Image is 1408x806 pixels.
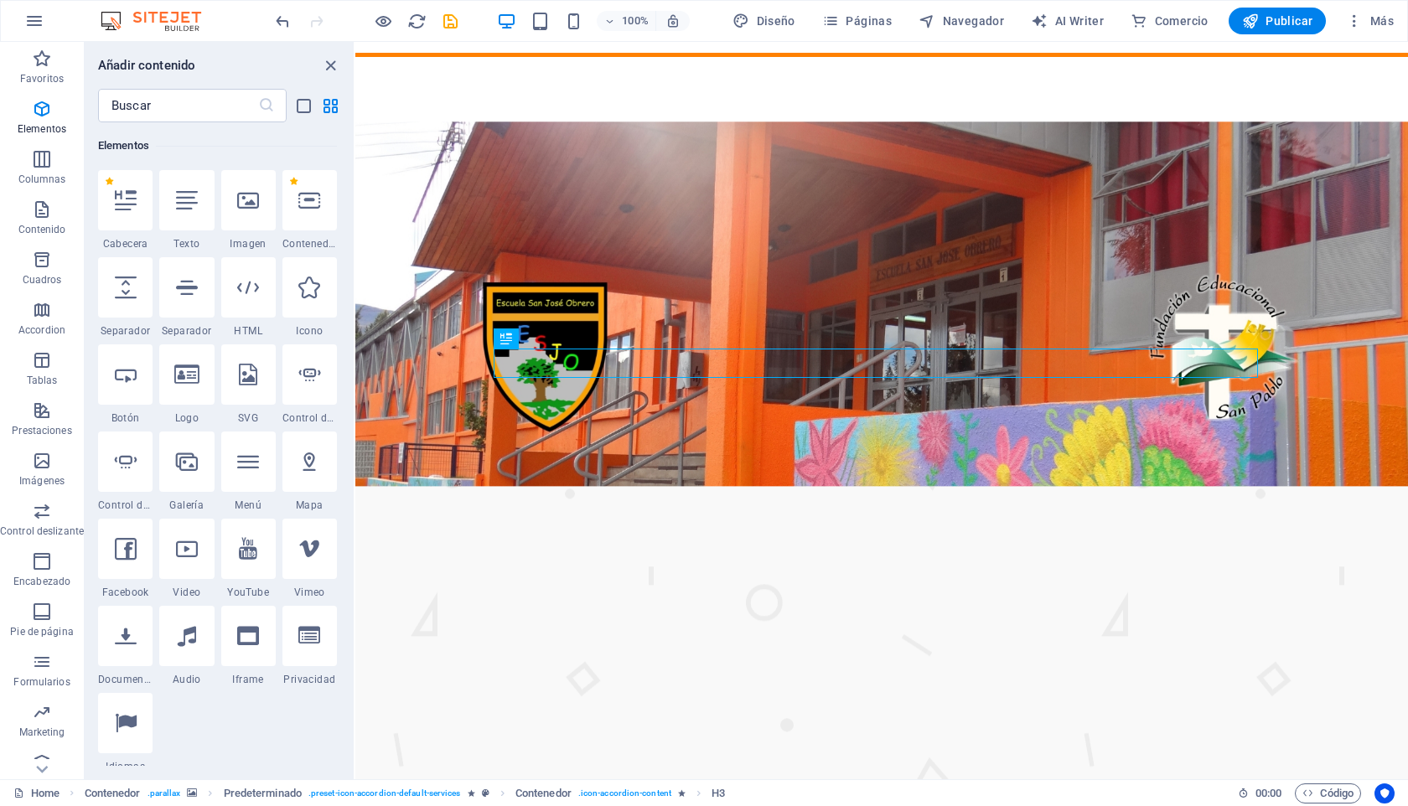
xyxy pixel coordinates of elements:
[19,726,65,739] p: Marketing
[98,519,153,599] div: Facebook
[622,11,649,31] h6: 100%
[27,374,58,387] p: Tablas
[308,783,461,803] span: . preset-icon-accordion-default-services
[98,344,153,425] div: Botón
[1242,13,1313,29] span: Publicar
[221,519,276,599] div: YouTube
[282,411,337,425] span: Control deslizante de imágenes
[1229,8,1327,34] button: Publicar
[282,257,337,338] div: Icono
[221,170,276,251] div: Imagen
[105,177,114,186] span: Eliminar de favoritos
[293,96,313,116] button: list-view
[282,586,337,599] span: Vimeo
[221,499,276,512] span: Menú
[221,673,276,686] span: Iframe
[23,273,62,287] p: Cuadros
[13,575,70,588] p: Encabezado
[221,431,276,512] div: Menú
[98,693,153,773] div: Idiomas
[1238,783,1282,803] h6: Tiempo de la sesión
[732,13,795,29] span: Diseño
[1339,8,1400,34] button: Más
[221,237,276,251] span: Imagen
[282,170,337,251] div: Contenedor
[1131,13,1209,29] span: Comercio
[19,474,65,488] p: Imágenes
[13,783,60,803] a: Haz clic para cancelar la selección y doble clic para abrir páginas
[282,237,337,251] span: Contenedor
[407,12,427,31] i: Volver a cargar página
[320,55,340,75] button: close panel
[726,8,802,34] button: Diseño
[597,11,656,31] button: 100%
[1374,783,1395,803] button: Usercentrics
[85,783,141,803] span: Haz clic para seleccionar y doble clic para editar
[159,673,214,686] span: Audio
[85,783,726,803] nav: breadcrumb
[98,237,153,251] span: Cabecera
[98,499,153,512] span: Control deslizante
[221,606,276,686] div: Iframe
[1124,8,1215,34] button: Comercio
[20,72,64,85] p: Favoritos
[159,586,214,599] span: Video
[159,499,214,512] span: Galería
[18,173,66,186] p: Columnas
[1302,783,1354,803] span: Código
[159,344,214,425] div: Logo
[440,11,460,31] button: save
[18,323,65,337] p: Accordion
[221,257,276,338] div: HTML
[98,170,153,251] div: Cabecera
[221,344,276,425] div: SVG
[159,431,214,512] div: Galería
[221,411,276,425] span: SVG
[10,625,73,638] p: Pie de página
[273,12,292,31] i: Deshacer: Cambiar texto (Ctrl+Z)
[441,12,460,31] i: Guardar (Ctrl+S)
[282,673,337,686] span: Privacidad
[159,411,214,425] span: Logo
[224,783,302,803] span: Haz clic para seleccionar y doble clic para editar
[98,586,153,599] span: Facebook
[98,324,153,338] span: Separador
[98,431,153,512] div: Control deslizante
[98,257,153,338] div: Separador
[272,11,292,31] button: undo
[712,783,725,803] span: Haz clic para seleccionar y doble clic para editar
[282,499,337,512] span: Mapa
[159,257,214,338] div: Separador
[98,606,153,686] div: Documento
[1267,787,1270,799] span: :
[159,237,214,251] span: Texto
[1346,13,1394,29] span: Más
[12,424,71,437] p: Prestaciones
[282,606,337,686] div: Privacidad
[159,519,214,599] div: Video
[815,8,898,34] button: Páginas
[221,324,276,338] span: HTML
[187,788,197,798] i: Este elemento contiene un fondo
[482,788,489,798] i: Este elemento es un preajuste personalizable
[98,136,337,156] h6: Elementos
[320,96,340,116] button: grid-view
[98,760,153,773] span: Idiomas
[98,673,153,686] span: Documento
[406,11,427,31] button: reload
[515,783,572,803] span: Haz clic para seleccionar y doble clic para editar
[98,411,153,425] span: Botón
[822,13,892,29] span: Páginas
[18,223,66,236] p: Contenido
[159,170,214,251] div: Texto
[289,177,298,186] span: Eliminar de favoritos
[282,344,337,425] div: Control deslizante de imágenes
[18,122,66,136] p: Elementos
[13,675,70,689] p: Formularios
[1255,783,1281,803] span: 00 00
[282,519,337,599] div: Vimeo
[159,324,214,338] span: Separador
[578,783,671,803] span: . icon-accordion-content
[1295,783,1361,803] button: Código
[912,8,1011,34] button: Navegador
